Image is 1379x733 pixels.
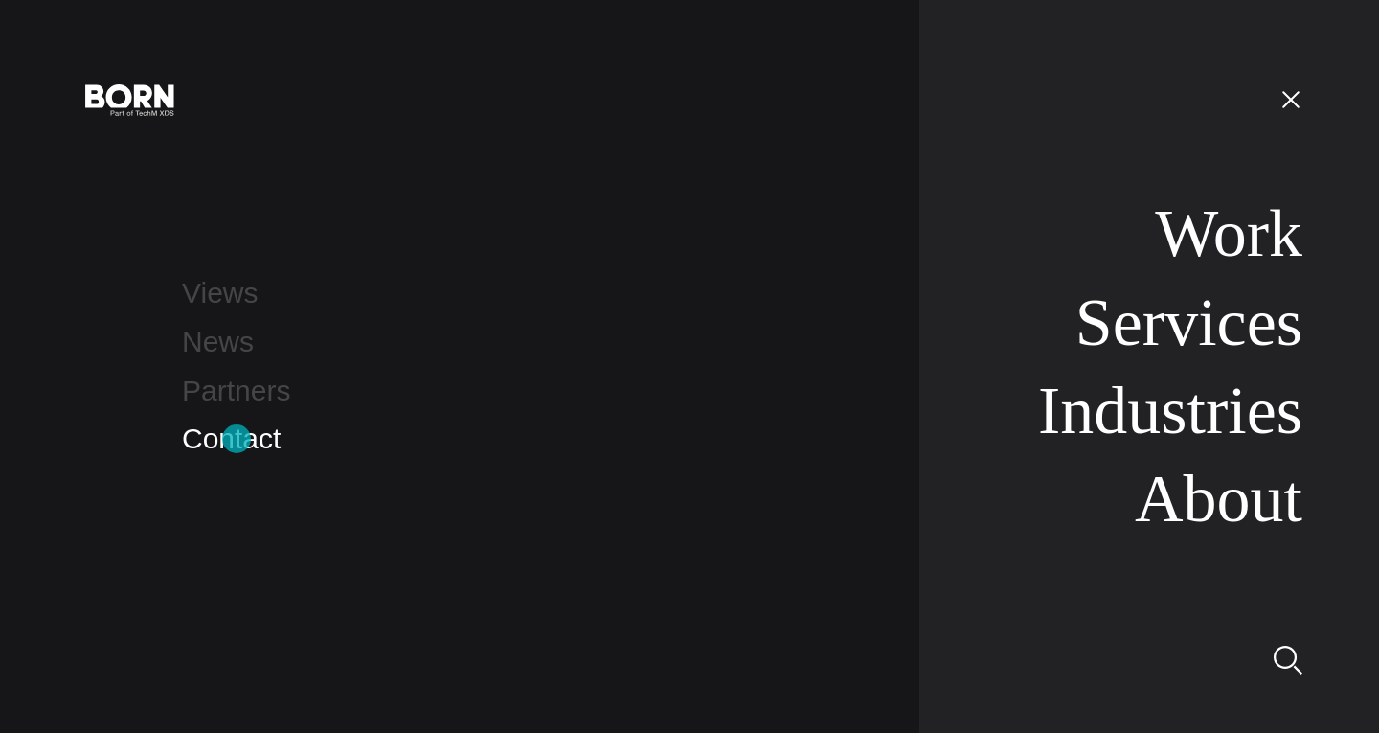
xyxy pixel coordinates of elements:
a: News [182,326,254,357]
img: Search [1274,646,1302,675]
a: Industries [1038,374,1302,447]
button: Open [1268,79,1314,119]
a: Views [182,277,258,309]
a: About [1135,462,1302,536]
a: Work [1155,196,1302,270]
a: Partners [182,375,290,406]
a: Contact [182,423,281,454]
a: Services [1075,286,1302,359]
